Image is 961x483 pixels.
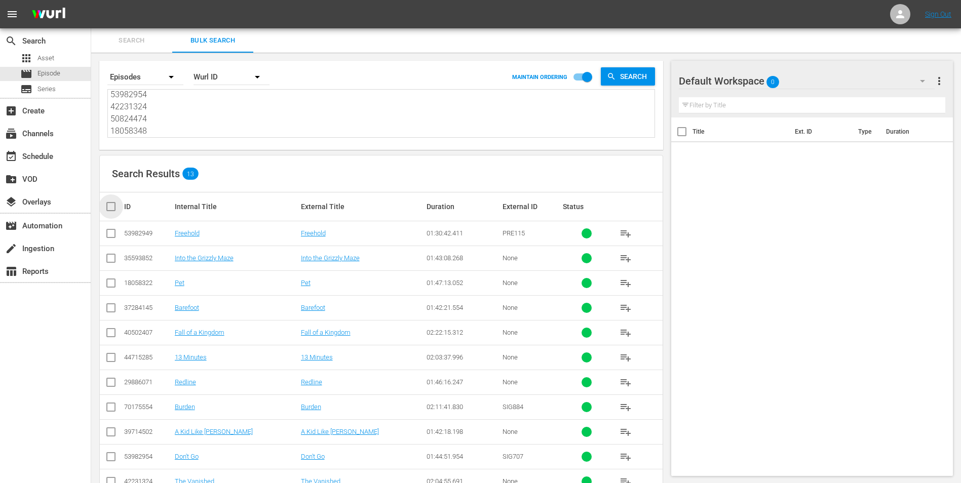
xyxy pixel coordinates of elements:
div: Status [563,203,610,211]
th: Ext. ID [789,117,852,146]
div: 01:43:08.268 [427,254,499,262]
div: Default Workspace [679,67,935,95]
button: playlist_add [613,246,638,270]
a: Redline [301,378,322,386]
div: 39714502 [124,428,172,435]
div: 01:47:13.052 [427,279,499,287]
div: 01:42:18.198 [427,428,499,435]
span: Asset [37,53,54,63]
span: Bulk Search [178,35,247,47]
div: 18058322 [124,279,172,287]
a: Freehold [301,229,326,237]
span: Series [37,84,56,94]
a: Into the Grizzly Maze [175,254,234,262]
a: Burden [301,403,321,411]
div: 70175554 [124,403,172,411]
div: None [503,254,560,262]
a: Burden [175,403,195,411]
th: Title [693,117,789,146]
div: Episodes [107,63,183,91]
div: 53982954 [124,453,172,460]
span: Episode [37,68,60,78]
span: playlist_add [620,451,632,463]
span: playlist_add [620,227,632,239]
span: playlist_add [620,277,632,289]
div: None [503,279,560,287]
span: Ingestion [5,243,17,255]
span: playlist_add [620,302,632,314]
button: playlist_add [613,271,638,295]
th: Type [852,117,880,146]
span: playlist_add [620,401,632,413]
div: 02:03:37.996 [427,353,499,361]
img: ans4CAIJ8jUAAAAAAAAAAAAAAAAAAAAAAAAgQb4GAAAAAAAAAAAAAAAAAAAAAAAAJMjXAAAAAAAAAAAAAAAAAAAAAAAAgAT5G... [24,3,73,26]
div: None [503,378,560,386]
span: Create [5,105,17,117]
div: 01:46:16.247 [427,378,499,386]
div: External Title [301,203,424,211]
div: None [503,428,560,435]
div: Duration [427,203,499,211]
div: 53982949 [124,229,172,237]
div: Wurl ID [194,63,270,91]
a: Don't Go [175,453,199,460]
div: None [503,304,560,311]
div: Internal Title [175,203,298,211]
button: playlist_add [613,445,638,469]
span: Schedule [5,150,17,163]
div: 01:44:51.954 [427,453,499,460]
span: PRE115 [503,229,525,237]
a: Pet [301,279,311,287]
div: 35593852 [124,254,172,262]
textarea: 53982949 35593852 18058322 37284145 40502407 44715285 29886071 70175554 39714502 53982954 4223132... [110,91,655,137]
div: ID [124,203,172,211]
a: A Kid Like [PERSON_NAME] [301,428,379,435]
a: Pet [175,279,184,287]
span: Series [20,83,32,95]
span: playlist_add [620,351,632,364]
button: playlist_add [613,320,638,345]
span: Channels [5,128,17,140]
span: Automation [5,220,17,232]
div: None [503,353,560,361]
span: Search Results [112,168,180,180]
span: VOD [5,173,17,185]
a: A Kid Like [PERSON_NAME] [175,428,253,435]
div: 37284145 [124,304,172,311]
div: External ID [503,203,560,211]
span: 0 [766,71,779,93]
span: playlist_add [620,376,632,388]
div: 01:30:42.411 [427,229,499,237]
button: playlist_add [613,420,638,444]
span: playlist_add [620,327,632,339]
div: None [503,329,560,336]
span: Episode [20,68,32,80]
a: Sign Out [925,10,951,18]
span: Reports [5,265,17,277]
div: 29886071 [124,378,172,386]
div: 01:42:21.554 [427,304,499,311]
div: 44715285 [124,353,172,361]
span: Asset [20,52,32,64]
button: playlist_add [613,345,638,370]
button: playlist_add [613,370,638,394]
a: Barefoot [301,304,325,311]
button: more_vert [933,69,945,93]
a: Freehold [175,229,200,237]
a: Redline [175,378,196,386]
div: 02:11:41.830 [427,403,499,411]
button: playlist_add [613,221,638,246]
span: playlist_add [620,426,632,438]
p: MAINTAIN ORDERING [512,74,567,80]
span: Overlays [5,196,17,208]
th: Duration [880,117,941,146]
div: 02:22:15.312 [427,329,499,336]
button: playlist_add [613,296,638,320]
button: Search [601,67,655,86]
button: playlist_add [613,395,638,419]
span: menu [6,8,18,20]
a: 13 Minutes [175,353,207,361]
a: 13 Minutes [301,353,333,361]
span: playlist_add [620,252,632,264]
span: 13 [182,170,199,177]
